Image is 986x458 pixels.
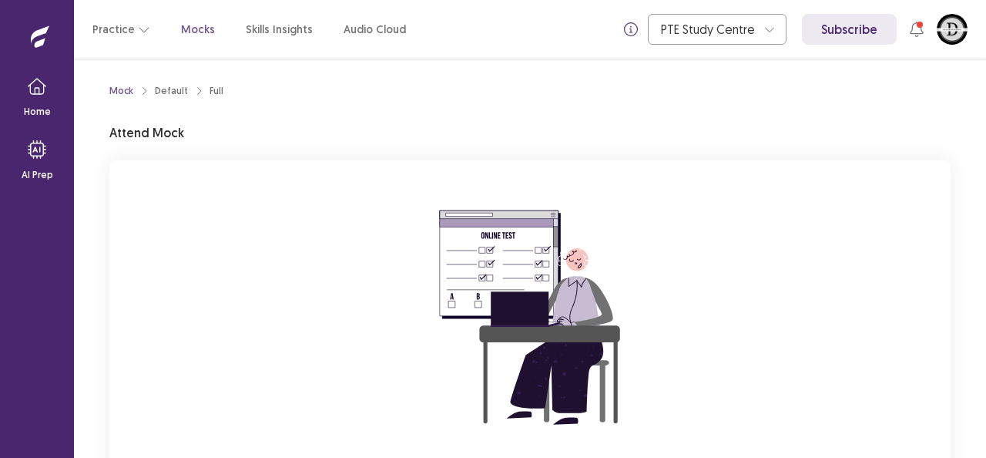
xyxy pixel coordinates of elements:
[210,84,223,98] div: Full
[24,105,51,119] p: Home
[109,84,133,98] a: Mock
[617,15,645,43] button: info
[802,14,897,45] a: Subscribe
[246,22,313,38] a: Skills Insights
[22,168,53,182] p: AI Prep
[937,14,968,45] button: User Profile Image
[109,123,184,142] p: Attend Mock
[391,179,669,456] img: attend-mock
[155,84,188,98] div: Default
[181,22,215,38] a: Mocks
[344,22,406,38] a: Audio Cloud
[92,15,150,43] button: Practice
[109,84,223,98] nav: breadcrumb
[661,15,756,44] div: PTE Study Centre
